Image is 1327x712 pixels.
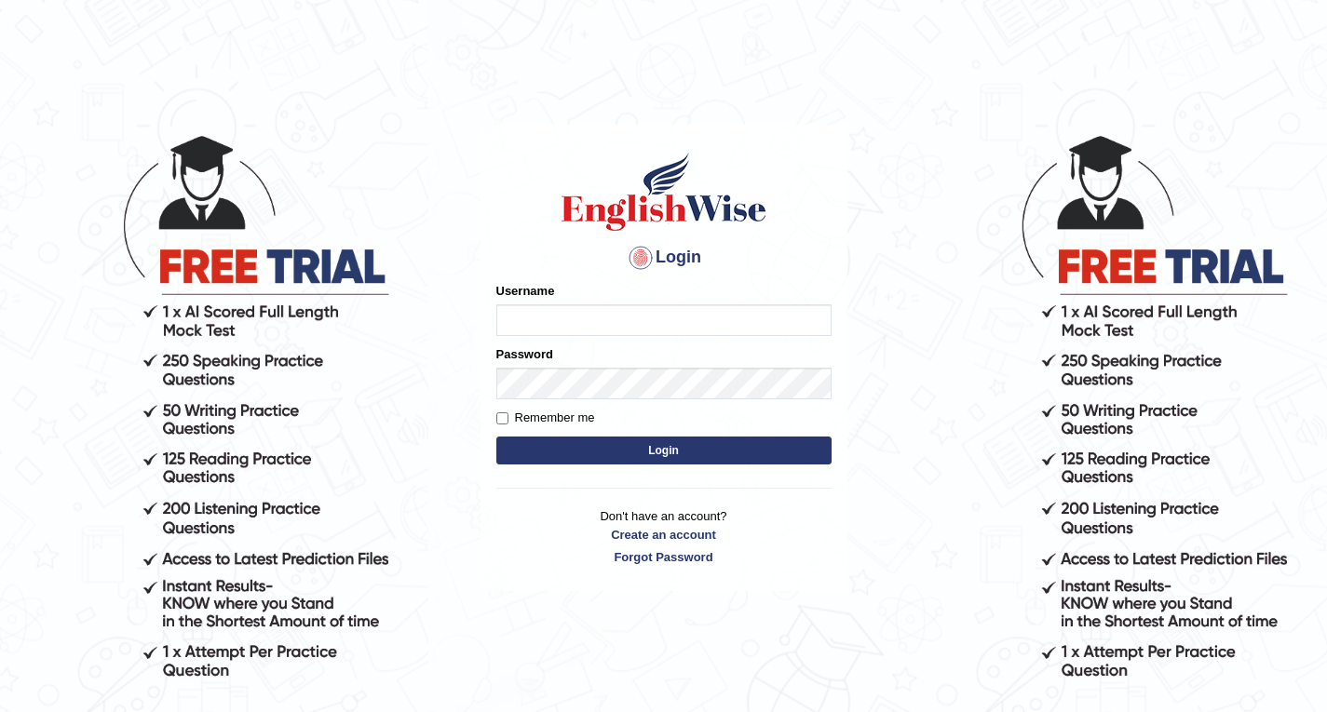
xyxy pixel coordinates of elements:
[496,507,832,565] p: Don't have an account?
[496,526,832,544] a: Create an account
[496,282,555,300] label: Username
[496,409,595,427] label: Remember me
[496,437,832,464] button: Login
[558,150,770,234] img: Logo of English Wise sign in for intelligent practice with AI
[496,412,508,424] input: Remember me
[496,243,832,273] h4: Login
[496,345,553,363] label: Password
[496,548,832,566] a: Forgot Password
